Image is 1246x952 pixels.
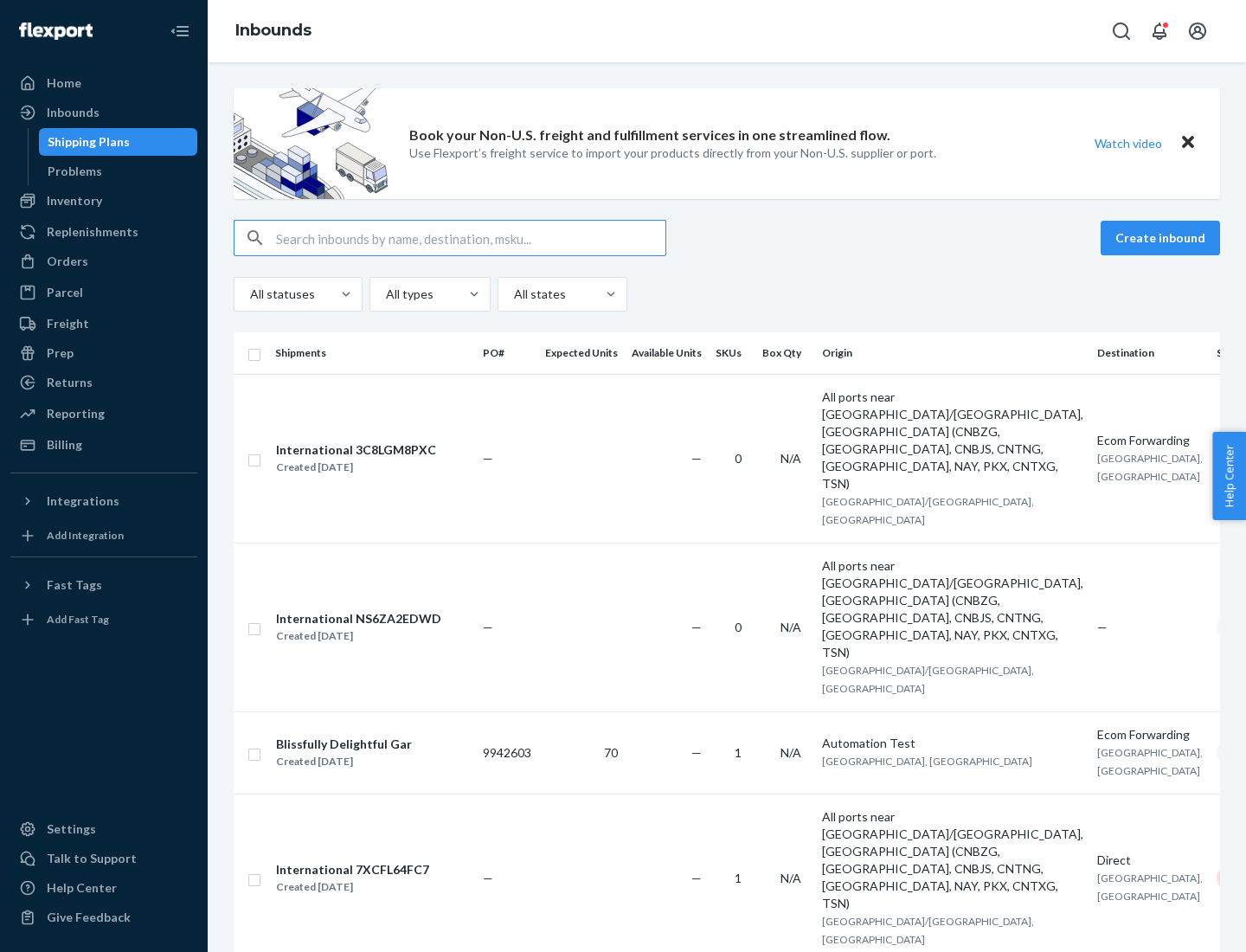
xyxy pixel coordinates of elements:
div: Problems [48,163,102,180]
span: — [691,451,702,466]
a: Returns [10,369,197,396]
a: Inventory [10,187,197,215]
th: PO# [476,332,538,374]
input: All types [384,286,386,303]
span: — [691,871,702,885]
th: SKUs [709,332,755,374]
p: Use Flexport’s freight service to import your products directly from your Non-U.S. supplier or port. [409,145,936,162]
div: Shipping Plans [48,133,130,151]
div: Direct [1097,852,1203,869]
p: Book your Non-U.S. freight and fulfillment services in one streamlined flow. [409,125,890,145]
div: Add Fast Tag [47,612,109,627]
input: All states [512,286,514,303]
span: [GEOGRAPHIC_DATA], [GEOGRAPHIC_DATA] [1097,872,1203,903]
th: Shipments [268,332,476,374]
div: Created [DATE] [276,459,436,476]
button: Integrations [10,487,197,515]
span: [GEOGRAPHIC_DATA]/[GEOGRAPHIC_DATA], [GEOGRAPHIC_DATA] [822,915,1034,946]
span: — [483,451,493,466]
div: Reporting [47,405,105,422]
input: All statuses [248,286,250,303]
div: Help Center [47,879,117,897]
button: Close Navigation [163,14,197,48]
div: Prep [47,344,74,362]
div: Integrations [47,492,119,510]
div: Talk to Support [47,850,137,867]
div: Billing [47,436,82,453]
span: — [691,620,702,634]
span: [GEOGRAPHIC_DATA]/[GEOGRAPHIC_DATA], [GEOGRAPHIC_DATA] [822,495,1034,526]
span: N/A [780,451,801,466]
button: Give Feedback [10,904,197,931]
div: International NS6ZA2EDWD [276,610,441,627]
span: N/A [780,620,801,634]
td: 9942603 [476,711,538,794]
span: 1 [735,745,742,760]
input: Search inbounds by name, destination, msku... [276,221,665,255]
span: N/A [780,871,801,885]
th: Expected Units [538,332,625,374]
div: Created [DATE] [276,627,441,645]
a: Shipping Plans [39,128,198,156]
span: — [483,620,493,634]
a: Parcel [10,279,197,306]
ol: breadcrumbs [222,6,325,56]
a: Settings [10,815,197,843]
div: Returns [47,374,93,391]
button: Help Center [1212,432,1246,520]
div: Created [DATE] [276,753,412,770]
span: 0 [735,620,742,634]
button: Create inbound [1101,221,1220,255]
span: N/A [780,745,801,760]
div: Created [DATE] [276,878,429,896]
div: Orders [47,253,88,270]
a: Problems [39,158,198,185]
div: International 3C8LGM8PXC [276,441,436,459]
div: Give Feedback [47,909,131,926]
div: Inbounds [47,104,100,121]
div: All ports near [GEOGRAPHIC_DATA]/[GEOGRAPHIC_DATA], [GEOGRAPHIC_DATA] (CNBZG, [GEOGRAPHIC_DATA], ... [822,389,1083,492]
th: Destination [1090,332,1210,374]
button: Open Search Box [1104,14,1139,48]
span: — [691,745,702,760]
div: All ports near [GEOGRAPHIC_DATA]/[GEOGRAPHIC_DATA], [GEOGRAPHIC_DATA] (CNBZG, [GEOGRAPHIC_DATA], ... [822,808,1083,912]
div: Settings [47,820,96,838]
a: Inbounds [235,21,311,40]
a: Reporting [10,400,197,428]
a: Talk to Support [10,845,197,872]
div: Blissfully Delightful Gar [276,736,412,753]
span: [GEOGRAPHIC_DATA], [GEOGRAPHIC_DATA] [1097,452,1203,483]
div: Fast Tags [47,576,102,594]
div: Automation Test [822,735,1083,752]
th: Box Qty [755,332,815,374]
a: Add Fast Tag [10,606,197,634]
div: Freight [47,315,89,332]
div: Inventory [47,192,102,209]
div: Replenishments [47,223,138,241]
div: International 7XCFL64FC7 [276,861,429,878]
th: Available Units [625,332,709,374]
a: Freight [10,310,197,338]
button: Watch video [1083,131,1173,156]
div: Parcel [47,284,83,301]
a: Prep [10,339,197,367]
button: Open account menu [1180,14,1215,48]
a: Add Integration [10,522,197,550]
img: Flexport logo [19,23,93,40]
a: Home [10,69,197,97]
button: Close [1177,131,1199,156]
div: All ports near [GEOGRAPHIC_DATA]/[GEOGRAPHIC_DATA], [GEOGRAPHIC_DATA] (CNBZG, [GEOGRAPHIC_DATA], ... [822,557,1083,661]
a: Help Center [10,874,197,902]
span: [GEOGRAPHIC_DATA], [GEOGRAPHIC_DATA] [1097,746,1203,777]
a: Orders [10,248,197,275]
span: 70 [604,745,618,760]
span: 1 [735,871,742,885]
button: Fast Tags [10,571,197,599]
a: Replenishments [10,218,197,246]
div: Add Integration [47,528,124,543]
div: Ecom Forwarding [1097,432,1203,449]
a: Billing [10,431,197,459]
span: — [1097,620,1108,634]
span: [GEOGRAPHIC_DATA]/[GEOGRAPHIC_DATA], [GEOGRAPHIC_DATA] [822,664,1034,695]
